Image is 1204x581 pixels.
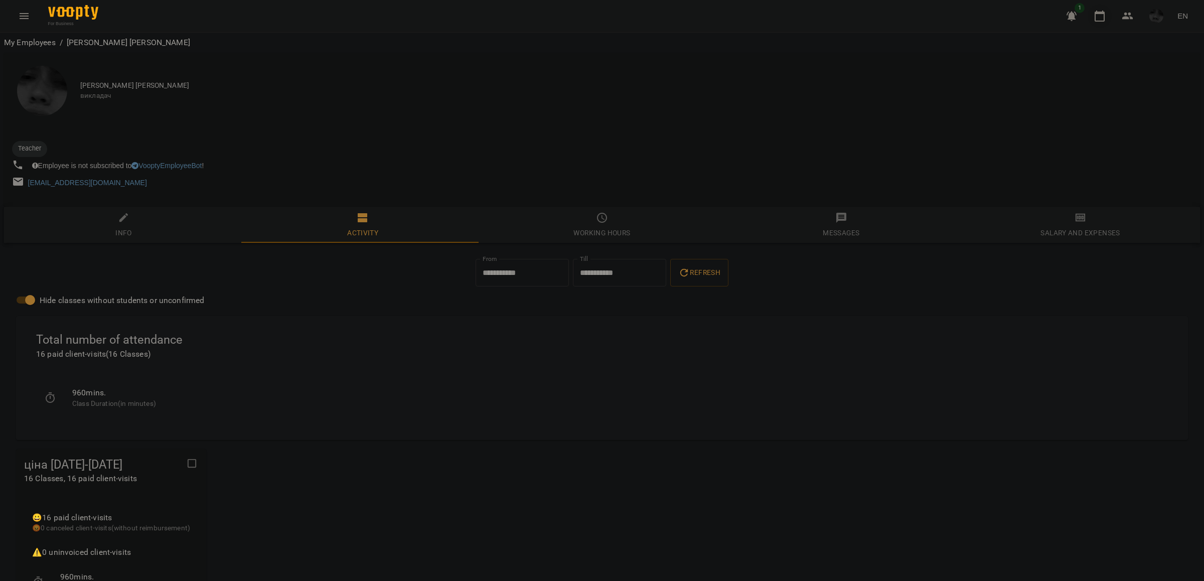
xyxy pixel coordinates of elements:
[36,332,1168,348] span: Total number of attendance
[67,37,190,49] p: [PERSON_NAME] [PERSON_NAME]
[28,179,147,187] a: [EMAIL_ADDRESS][DOMAIN_NAME]
[131,162,202,170] a: VooptyEmployeeBot
[1075,3,1085,13] span: 1
[32,547,131,557] span: ⚠️ 0 uninvoiced client-visits
[36,348,1168,360] span: 16 paid client-visits ( 16 Classes )
[48,21,98,27] span: For Business
[80,81,1192,91] span: [PERSON_NAME] [PERSON_NAME]
[4,37,1200,49] nav: breadcrumb
[1173,7,1192,25] button: EN
[678,266,720,278] span: Refresh
[48,5,98,20] img: Voopty Logo
[32,513,112,522] span: 😀 16 paid client-visits
[12,144,47,153] span: Teacher
[347,227,378,239] div: Activity
[17,66,67,116] img: Дедюхов Євгеній Миколайович
[573,227,630,239] div: Working hours
[40,295,205,307] span: Hide classes without students or unconfirmed
[12,4,36,28] button: Menu
[24,473,182,485] p: 16 Classes , 16 paid client-visits
[4,38,56,47] a: My Employees
[115,227,132,239] div: Info
[1040,227,1120,239] div: Salary and Expenses
[80,91,1192,101] span: викладач
[1177,11,1188,21] span: EN
[60,37,63,49] li: /
[24,457,182,473] span: ціна [DATE]-[DATE]
[72,387,1160,399] p: 960 mins.
[1149,9,1163,23] img: c21352688f5787f21f3ea42016bcdd1d.jpg
[823,227,859,239] div: Messages
[30,159,206,173] div: Employee is not subscribed to !
[32,524,190,532] span: 😡 0 canceled client-visits(without reimbursement)
[72,399,1160,409] p: Class Duration(in minutes)
[670,259,728,287] button: Refresh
